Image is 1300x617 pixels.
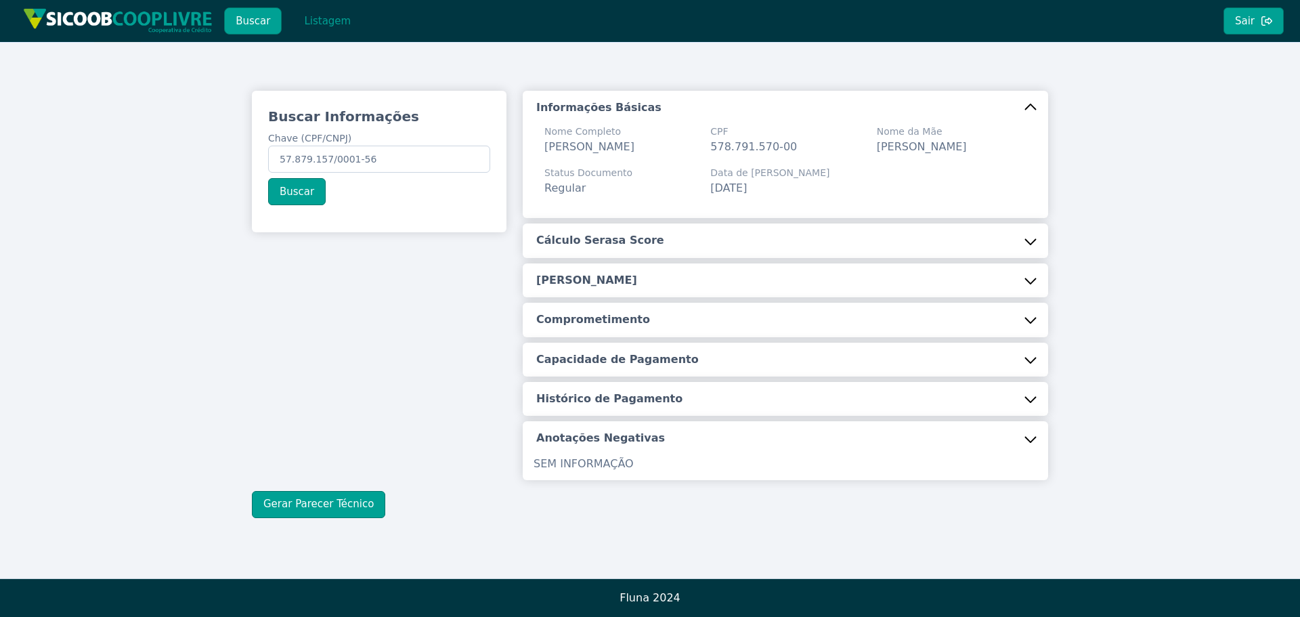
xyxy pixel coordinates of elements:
h5: Histórico de Pagamento [536,391,682,406]
button: Capacidade de Pagamento [523,343,1048,377]
span: Status Documento [544,166,632,180]
span: Data de [PERSON_NAME] [710,166,829,180]
h3: Buscar Informações [268,107,490,126]
h5: Informações Básicas [536,100,662,115]
span: 578.791.570-00 [710,140,797,153]
img: img/sicoob_cooplivre.png [23,8,213,33]
button: Gerar Parecer Técnico [252,491,385,518]
span: [PERSON_NAME] [877,140,967,153]
span: Fluna 2024 [620,591,680,604]
h5: Cálculo Serasa Score [536,233,664,248]
span: Nome da Mãe [877,125,967,139]
button: Sair [1223,7,1284,35]
span: CPF [710,125,797,139]
button: Buscar [224,7,282,35]
button: Histórico de Pagamento [523,382,1048,416]
button: [PERSON_NAME] [523,263,1048,297]
h5: Capacidade de Pagamento [536,352,699,367]
p: SEM INFORMAÇÃO [534,456,1037,472]
h5: [PERSON_NAME] [536,273,637,288]
input: Chave (CPF/CNPJ) [268,146,490,173]
button: Comprometimento [523,303,1048,337]
button: Anotações Negativas [523,421,1048,455]
button: Cálculo Serasa Score [523,224,1048,257]
span: Chave (CPF/CNPJ) [268,133,351,144]
span: [DATE] [710,182,747,194]
span: [PERSON_NAME] [544,140,634,153]
button: Informações Básicas [523,91,1048,125]
span: Regular [544,182,586,194]
button: Listagem [292,7,362,35]
h5: Comprometimento [536,312,650,327]
h5: Anotações Negativas [536,431,665,446]
button: Buscar [268,178,326,205]
span: Nome Completo [544,125,634,139]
